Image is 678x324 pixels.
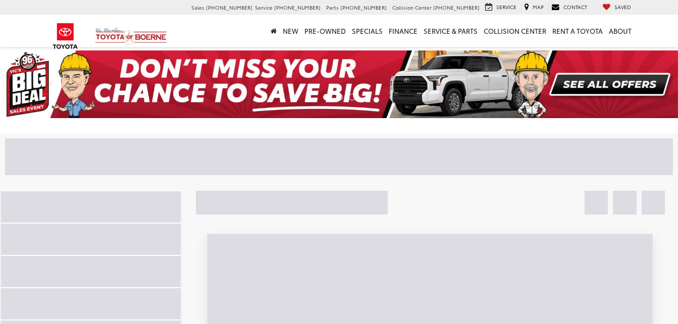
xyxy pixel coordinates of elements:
[392,4,432,11] span: Collision Center
[274,4,321,11] span: [PHONE_NUMBER]
[255,4,273,11] span: Service
[301,15,349,47] a: Pre-Owned
[606,15,635,47] a: About
[349,15,386,47] a: Specials
[614,3,631,11] span: Saved
[95,27,167,45] img: Vic Vaughan Toyota of Boerne
[521,3,546,12] a: Map
[549,15,606,47] a: Rent a Toyota
[433,4,480,11] span: [PHONE_NUMBER]
[533,3,544,11] span: Map
[496,3,516,11] span: Service
[280,15,301,47] a: New
[206,4,252,11] span: [PHONE_NUMBER]
[46,20,84,52] img: Toyota
[421,15,481,47] a: Service & Parts: Opens in a new tab
[483,3,519,12] a: Service
[326,4,339,11] span: Parts
[268,15,280,47] a: Home
[386,15,421,47] a: Finance
[549,3,590,12] a: Contact
[563,3,587,11] span: Contact
[340,4,387,11] span: [PHONE_NUMBER]
[191,4,204,11] span: Sales
[600,3,634,12] a: My Saved Vehicles
[481,15,549,47] a: Collision Center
